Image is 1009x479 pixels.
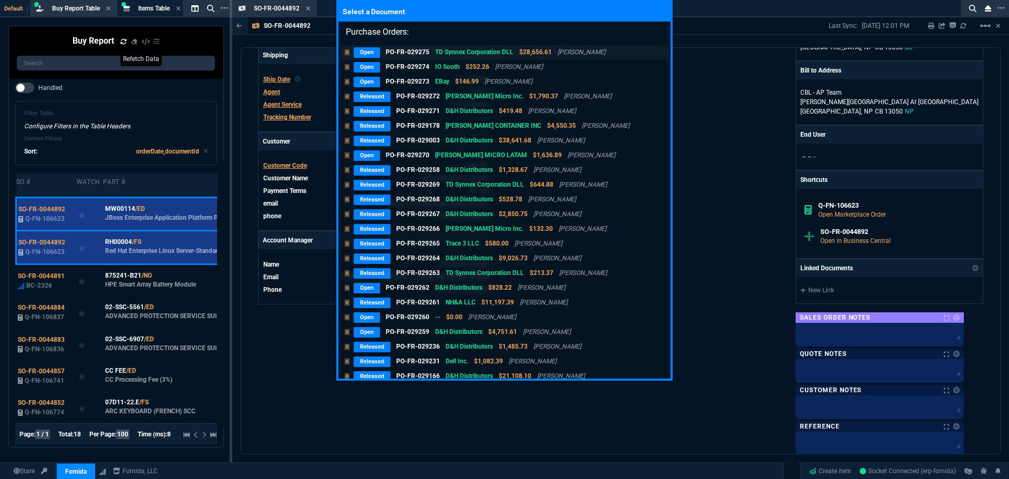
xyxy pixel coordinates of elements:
p: $146.99 [455,77,479,86]
p: Released [354,209,390,220]
p: $1,636.89 [533,150,562,160]
p: $1,328.67 [499,165,528,175]
p: $1,485.73 [499,342,528,351]
p: D&H Distributors [446,106,493,116]
p: [PERSON_NAME] [495,62,543,72]
p: TD Synnex Corporation DLL [446,180,524,189]
p: PO-FR-029272 [396,91,440,101]
p: Released [354,136,390,146]
p: Released [354,268,390,279]
p: PO-FR-029264 [396,253,440,263]
p: [PERSON_NAME] [582,121,630,130]
p: [PERSON_NAME] MICRO LATAM [435,150,527,160]
p: Released [354,165,390,176]
p: $2,850.75 [499,209,528,219]
a: Create Item [805,463,856,479]
p: Released [354,356,390,367]
p: D&H Distributors [446,342,493,351]
p: PO-FR-029275 [386,47,429,57]
p: PO-FR-029260 [386,312,429,322]
p: $828.22 [488,283,512,292]
p: $528.78 [499,195,522,204]
p: PO-FR-029259 [386,327,429,337]
p: D&H Distributors [446,195,493,204]
p: PO-FR-029270 [386,150,429,160]
p: NH&A LLC [446,298,476,307]
p: PO-FR-029261 [396,298,440,307]
p: Released [354,239,390,249]
p: D&H Distributors [435,327,482,337]
p: PO-FR-029273 [386,77,429,86]
input: Search... [338,22,671,43]
p: [PERSON_NAME] [514,239,562,248]
p: $419.48 [499,106,522,116]
p: PO-FR-029178 [396,121,440,130]
p: [PERSON_NAME] [559,180,607,189]
p: PO-FR-029266 [396,224,440,233]
p: [PERSON_NAME] [568,150,615,160]
p: [PERSON_NAME] [485,77,532,86]
p: Open [354,47,380,58]
p: Open [354,150,380,161]
p: D&H Distributors [446,136,493,145]
p: $213.37 [530,268,553,278]
p: $11,197.39 [481,298,514,307]
p: Released [354,121,390,131]
p: Released [354,180,390,190]
p: $132.30 [529,224,553,233]
p: PO-FR-029269 [396,180,440,189]
p: PO-FR-029265 [396,239,440,248]
p: $580.00 [485,239,509,248]
p: $0.00 [446,312,462,322]
p: [PERSON_NAME] [559,268,607,278]
p: [PERSON_NAME] [528,106,576,116]
p: D&H Distributors [446,209,493,219]
p: PO-FR-029274 [386,62,429,72]
a: API TOKEN [38,466,50,476]
p: Released [354,342,390,352]
a: msbcCompanyName [110,466,161,476]
p: Trace 3 LLC [446,239,479,248]
p: PO-FR-029267 [396,209,440,219]
p: $1,082.39 [474,356,503,366]
p: D&H Distributors [435,283,482,292]
p: Open [354,62,380,73]
p: [PERSON_NAME] [468,312,516,322]
p: [PERSON_NAME] Micro Inc. [446,224,523,233]
p: PO-FR-029271 [396,106,440,116]
p: Released [354,224,390,235]
p: PO-FR-029262 [386,283,429,292]
p: $644.88 [530,180,553,189]
p: [PERSON_NAME] [533,209,581,219]
p: Released [354,371,390,382]
p: [PERSON_NAME] [528,195,576,204]
p: D&H Distributors [446,165,493,175]
p: TD Synnex Corporation DLL [446,268,524,278]
p: $38,641.68 [499,136,531,145]
p: $4,751.61 [488,327,517,337]
p: PO-FR-029263 [396,268,440,278]
p: $4,550.35 [547,121,576,130]
p: [PERSON_NAME] [533,342,581,351]
p: IO South [435,62,460,72]
a: hWqdTwrsaZzogjOvAADm [860,466,956,476]
p: $252.26 [466,62,489,72]
p: [PERSON_NAME] Micro Inc. [446,91,523,101]
p: Released [354,298,390,308]
p: [PERSON_NAME] [537,136,585,145]
p: PO-FR-029166 [396,371,440,381]
a: Global State [11,466,38,476]
p: PO-FR-029003 [396,136,440,145]
p: $21,108.10 [499,371,531,381]
p: PO-FR-029268 [396,195,440,204]
p: Released [354,91,390,102]
p: Dell Inc. [446,356,468,366]
p: D&H Distributors [446,253,493,263]
p: Open [354,283,380,293]
p: [PERSON_NAME] [537,371,585,381]
p: [PERSON_NAME] [533,165,581,175]
p: Open [354,312,380,323]
p: Open [354,77,380,87]
p: Select a Document [338,2,671,22]
p: [PERSON_NAME] [509,356,557,366]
